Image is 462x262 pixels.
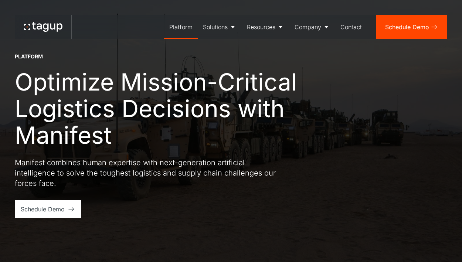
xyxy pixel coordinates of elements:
[385,23,429,31] div: Schedule Demo
[198,15,242,39] a: Solutions
[289,15,335,39] a: Company
[242,15,289,39] a: Resources
[15,200,81,218] a: Schedule Demo
[295,23,321,31] div: Company
[376,15,447,39] a: Schedule Demo
[15,69,325,149] h1: Optimize Mission-Critical Logistics Decisions with Manifest
[203,23,228,31] div: Solutions
[247,23,275,31] div: Resources
[340,23,362,31] div: Contact
[164,15,198,39] a: Platform
[15,157,281,188] p: Manifest combines human expertise with next-generation artificial intelligence to solve the tough...
[21,205,65,214] div: Schedule Demo
[169,23,193,31] div: Platform
[15,53,43,60] div: Platform
[335,15,367,39] a: Contact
